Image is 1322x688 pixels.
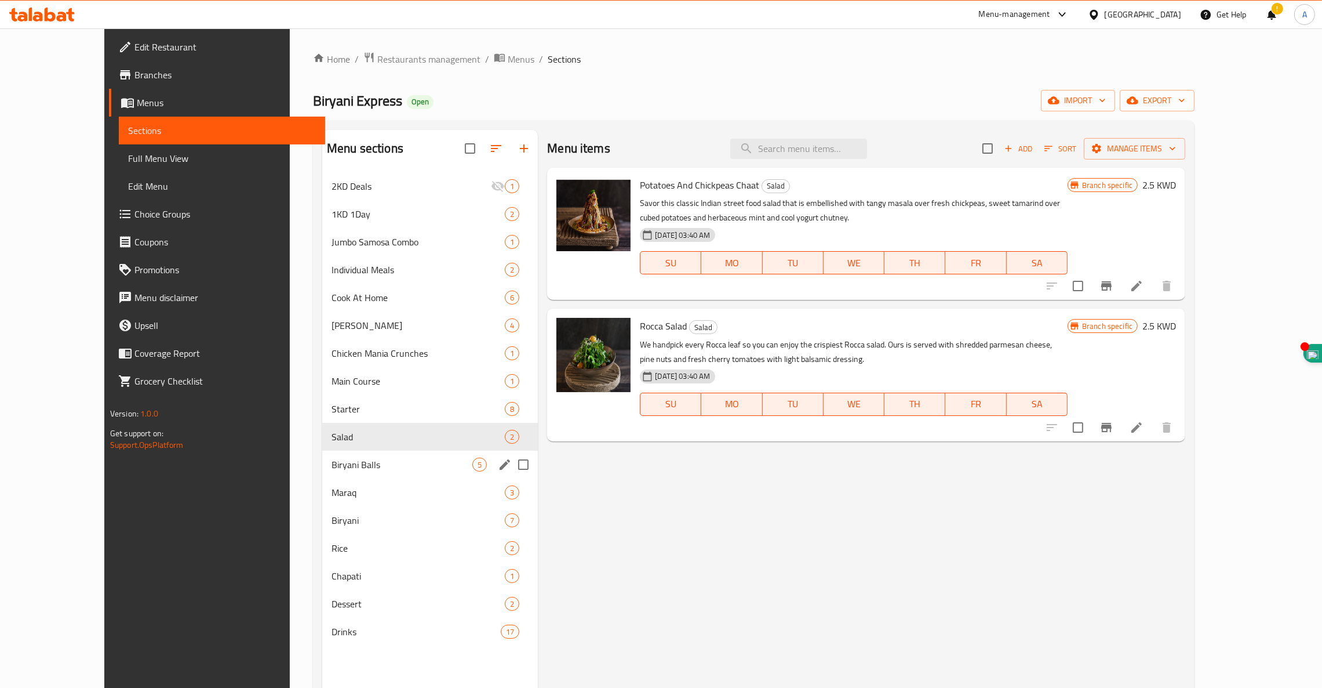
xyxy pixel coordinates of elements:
[327,140,403,157] h2: Menu sections
[322,590,538,618] div: Dessert2
[1120,90,1194,111] button: export
[140,406,158,421] span: 1.0.0
[1037,140,1084,158] span: Sort items
[547,140,610,157] h2: Menu items
[313,88,402,114] span: Biryani Express
[109,284,325,312] a: Menu disclaimer
[505,348,519,359] span: 1
[109,89,325,117] a: Menus
[1142,177,1176,193] h6: 2.5 KWD
[322,534,538,562] div: Rice2
[110,437,184,452] a: Support.OpsPlatform
[650,230,715,241] span: [DATE] 03:40 AM
[505,265,519,276] span: 2
[501,625,519,639] div: items
[505,515,519,526] span: 7
[134,40,316,54] span: Edit Restaurant
[322,618,538,646] div: Drinks17
[828,255,880,271] span: WE
[1000,140,1037,158] span: Add item
[889,396,941,412] span: TH
[332,235,505,249] div: Jumbo Samosa Combo
[109,61,325,89] a: Branches
[332,513,505,527] span: Biryani
[1077,180,1137,191] span: Branch specific
[640,393,701,416] button: SU
[824,251,884,274] button: WE
[689,320,718,334] div: Salad
[1007,393,1068,416] button: SA
[1302,8,1307,21] span: A
[505,404,519,415] span: 8
[884,393,945,416] button: TH
[640,251,701,274] button: SU
[650,371,715,382] span: [DATE] 03:40 AM
[505,430,519,444] div: items
[407,95,434,109] div: Open
[1044,142,1076,155] span: Sort
[505,599,519,610] span: 2
[505,320,519,331] span: 4
[1105,8,1181,21] div: [GEOGRAPHIC_DATA]
[322,423,538,451] div: Salad2
[332,207,505,221] div: 1KD 1Day
[1041,90,1115,111] button: import
[508,52,534,66] span: Menus
[496,456,513,473] button: edit
[377,52,480,66] span: Restaurants management
[134,318,316,332] span: Upsell
[332,263,505,277] span: Individual Meals
[109,33,325,61] a: Edit Restaurant
[1011,255,1063,271] span: SA
[824,393,884,416] button: WE
[109,228,325,256] a: Coupons
[134,68,316,82] span: Branches
[313,52,1194,67] nav: breadcrumb
[640,317,687,335] span: Rocca Salad
[505,235,519,249] div: items
[332,291,505,305] div: Cook At Home
[828,396,880,412] span: WE
[505,181,519,192] span: 1
[762,179,790,193] div: Salad
[1066,274,1090,298] span: Select to update
[332,458,472,472] span: Biryani Balls
[548,52,581,66] span: Sections
[110,406,139,421] span: Version:
[109,339,325,367] a: Coverage Report
[322,395,538,423] div: Starter8
[645,396,697,412] span: SU
[473,459,486,470] span: 5
[332,430,505,444] span: Salad
[884,251,945,274] button: TH
[505,318,519,332] div: items
[134,291,316,305] span: Menu disclaimer
[950,396,1001,412] span: FR
[322,172,538,200] div: 2KD Deals1
[137,96,316,110] span: Menus
[332,486,505,499] span: Maraq
[1003,142,1034,155] span: Add
[322,506,538,534] div: Biryani7
[109,312,325,339] a: Upsell
[332,597,505,611] div: Dessert
[979,8,1050,21] div: Menu-management
[332,625,501,639] span: Drinks
[128,179,316,193] span: Edit Menu
[491,179,505,193] svg: Inactive section
[332,318,505,332] div: Biryani Trays
[640,176,759,194] span: Potatoes And Chickpeas Chaat
[332,569,505,583] div: Chapati
[313,52,350,66] a: Home
[505,376,519,387] span: 1
[1130,421,1143,434] a: Edit menu item
[119,117,325,144] a: Sections
[332,541,505,555] div: Rice
[889,255,941,271] span: TH
[505,374,519,388] div: items
[322,200,538,228] div: 1KD 1Day2
[1041,140,1079,158] button: Sort
[363,52,480,67] a: Restaurants management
